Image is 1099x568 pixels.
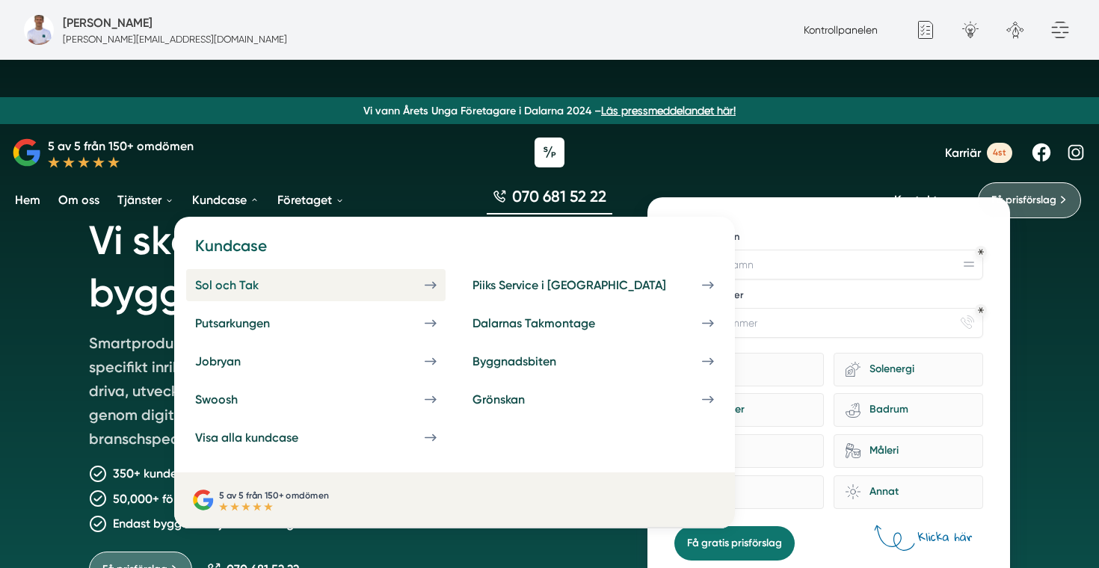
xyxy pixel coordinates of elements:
[674,230,983,247] label: Företagsnamn
[55,181,102,219] a: Om oss
[464,307,723,339] a: Dalarnas Takmontage
[978,182,1081,218] a: Få prisförslag
[512,185,606,207] span: 070 681 52 22
[472,354,592,368] div: Byggnadsbiten
[219,488,328,502] p: 5 av 5 från 150+ omdömen
[186,345,446,377] a: Jobryan
[894,193,966,207] a: Kontakta oss
[186,235,723,268] h4: Kundcase
[804,24,878,36] a: Kontrollpanelen
[464,269,723,301] a: Piiks Service i [GEOGRAPHIC_DATA]
[63,32,287,46] p: [PERSON_NAME][EMAIL_ADDRESS][DOMAIN_NAME]
[6,103,1093,118] p: Vi vann Årets Unga Företagare i Dalarna 2024 –
[186,307,446,339] a: Putsarkungen
[195,392,274,407] div: Swoosh
[472,392,561,407] div: Grönskan
[63,13,153,32] h5: Administratör
[195,316,306,330] div: Putsarkungen
[601,105,736,117] a: Läs pressmeddelandet här!
[978,307,984,313] div: Obligatoriskt
[464,345,723,377] a: Byggnadsbiten
[674,288,983,305] label: Telefonnummer
[89,197,612,331] h1: Vi skapar tillväxt för bygg- och tjänsteföretag
[195,278,295,292] div: Sol och Tak
[113,464,256,483] p: 350+ kunder nöjda kunder
[113,514,294,533] p: Endast bygg- och tjänsteföretag
[674,308,983,338] input: Telefonnummer
[674,526,795,561] button: Få gratis prisförslag
[195,354,277,368] div: Jobryan
[189,181,262,219] a: Kundcase
[186,422,446,454] a: Visa alla kundcase
[945,143,1012,163] a: Karriär 4st
[464,383,723,416] a: Grönskan
[186,269,446,301] a: Sol och Tak
[945,146,981,160] span: Karriär
[472,278,702,292] div: Piiks Service i [GEOGRAPHIC_DATA]
[12,181,43,219] a: Hem
[48,137,194,155] p: 5 av 5 från 150+ omdömen
[472,316,631,330] div: Dalarnas Takmontage
[991,192,1056,209] span: Få prisförslag
[987,143,1012,163] span: 4st
[24,15,54,45] img: foretagsbild-pa-smartproduktion-en-webbyraer-i-dalarnas-lan.png
[487,185,612,214] a: 070 681 52 22
[114,181,177,219] a: Tjänster
[274,181,348,219] a: Företaget
[978,249,984,255] div: Obligatoriskt
[195,430,334,445] div: Visa alla kundcase
[186,383,446,416] a: Swoosh
[113,490,296,508] p: 50,000+ förfrågningar levererade
[674,250,983,280] input: Företagsnamn
[89,331,520,457] p: Smartproduktion är ett entreprenörsdrivet bolag som är specifikt inriktade mot att hjälpa bygg- o...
